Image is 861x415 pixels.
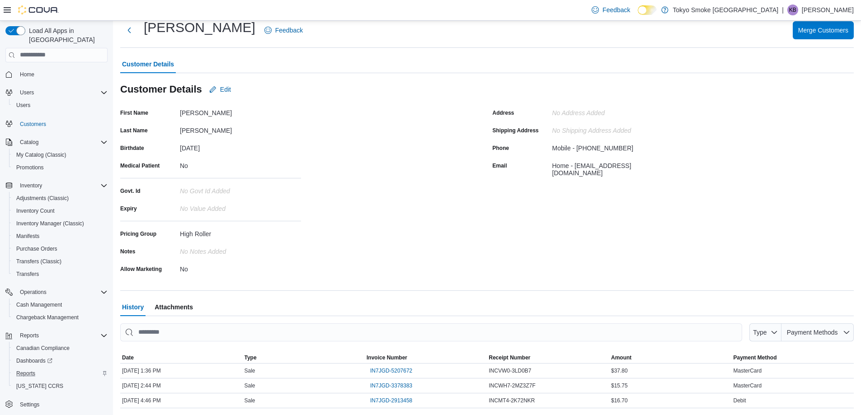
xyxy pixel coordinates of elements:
button: Reports [9,367,111,380]
span: INCWH7-2MZ3Z7F [489,382,536,389]
label: First Name [120,109,148,117]
div: Mobile - [PHONE_NUMBER] [552,141,634,152]
div: [DATE] [180,141,301,152]
button: Operations [2,286,111,298]
button: Users [9,99,111,112]
button: Payment Methods [781,323,854,341]
span: Reports [13,368,108,379]
span: Users [20,89,34,96]
input: Dark Mode [638,5,657,15]
h3: Customer Details [120,84,202,95]
span: My Catalog (Classic) [13,149,108,160]
label: Notes [120,248,135,255]
span: Reports [20,332,39,339]
button: Chargeback Management [9,311,111,324]
a: Inventory Manager (Classic) [13,218,88,229]
input: This is a search bar. As you type, the results lower in the page will automatically filter. [120,323,742,341]
a: Cash Management [13,299,66,310]
button: Inventory [16,180,46,191]
label: Birthdate [120,145,144,152]
span: Users [13,100,108,111]
p: [PERSON_NAME] [802,5,854,15]
button: Transfers (Classic) [9,255,111,268]
span: IN7JGD-2913458 [370,397,412,404]
a: Dashboards [13,355,56,366]
span: Washington CCRS [13,381,108,392]
span: Inventory Count [13,205,108,216]
button: [US_STATE] CCRS [9,380,111,392]
span: Promotions [13,162,108,173]
a: Feedback [261,21,306,39]
span: Cash Management [16,301,62,308]
p: Tokyo Smoke [GEOGRAPHIC_DATA] [673,5,779,15]
span: Users [16,87,108,98]
button: Settings [2,398,111,411]
a: Feedback [588,1,634,19]
span: Inventory [16,180,108,191]
span: Dashboards [13,355,108,366]
span: Reports [16,370,35,377]
label: Email [493,162,507,169]
span: IN7JGD-3378383 [370,382,412,389]
a: Manifests [13,231,43,242]
button: Purchase Orders [9,242,111,255]
span: Debit [734,397,746,404]
span: Feedback [602,5,630,14]
span: Home [20,71,34,78]
a: Reports [13,368,39,379]
a: My Catalog (Classic) [13,149,70,160]
button: Canadian Compliance [9,342,111,354]
span: Chargeback Management [13,312,108,323]
span: Inventory Manager (Classic) [13,218,108,229]
span: Inventory Manager (Classic) [16,220,84,227]
span: Reports [16,330,108,341]
span: Manifests [16,233,39,240]
span: Operations [16,287,108,298]
h1: [PERSON_NAME] [144,19,255,37]
span: Catalog [16,137,108,148]
div: No Shipping Address added [552,123,673,134]
span: Attachments [155,298,193,316]
label: Address [493,109,514,117]
div: No value added [180,201,301,212]
span: INCVW0-3LD0B7 [489,367,532,374]
div: No [180,262,301,273]
span: Inventory [20,182,42,189]
label: Govt. Id [120,187,141,195]
button: Users [2,86,111,99]
span: Dashboards [16,357,52,364]
a: Promotions [13,162,47,173]
span: Edit [220,85,231,94]
span: Settings [16,399,108,410]
span: [US_STATE] CCRS [16,382,63,390]
span: Merge Customers [798,26,848,35]
span: Payment Methods [787,329,838,336]
div: Kathleen Bunt [787,5,798,15]
span: Date [122,354,134,361]
button: Manifests [9,230,111,242]
span: Sale [245,397,255,404]
button: Home [2,68,111,81]
div: No Notes added [180,244,301,255]
button: Reports [16,330,42,341]
button: Inventory Manager (Classic) [9,217,111,230]
button: Operations [16,287,50,298]
div: Home - [EMAIL_ADDRESS][DOMAIN_NAME] [552,159,673,177]
button: Payment Method [732,352,854,363]
button: Users [16,87,38,98]
a: Chargeback Management [13,312,82,323]
a: Users [13,100,34,111]
div: $16.70 [609,395,732,406]
div: [PERSON_NAME] [180,106,301,117]
a: Inventory Count [13,205,58,216]
button: Promotions [9,161,111,174]
span: Sale [245,367,255,374]
span: Canadian Compliance [16,345,70,352]
a: Customers [16,119,50,130]
span: Amount [611,354,631,361]
button: Customers [2,117,111,130]
button: Catalog [16,137,42,148]
span: Inventory Count [16,207,55,214]
button: Inventory Count [9,205,111,217]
